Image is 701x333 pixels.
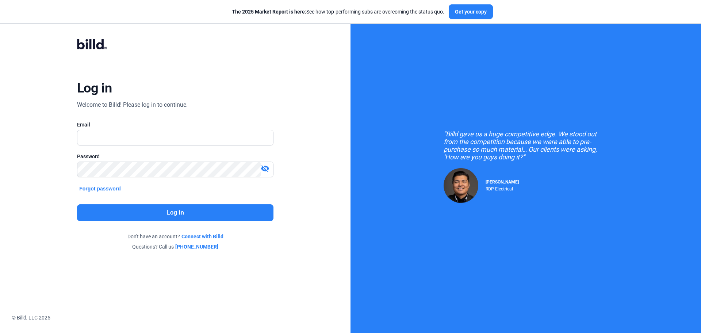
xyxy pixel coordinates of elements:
a: Connect with Billd [181,233,223,240]
div: "Billd gave us a huge competitive edge. We stood out from the competition because we were able to... [444,130,608,161]
div: Email [77,121,273,128]
img: Raul Pacheco [444,168,478,203]
div: See how top-performing subs are overcoming the status quo. [232,8,444,15]
span: [PERSON_NAME] [486,179,519,185]
div: Don't have an account? [77,233,273,240]
div: Welcome to Billd! Please log in to continue. [77,101,188,109]
button: Forgot password [77,185,123,193]
a: [PHONE_NUMBER] [175,243,218,250]
span: The 2025 Market Report is here: [232,9,306,15]
button: Log in [77,204,273,221]
div: Log in [77,80,112,96]
mat-icon: visibility_off [261,164,269,173]
div: RDP Electrical [486,185,519,192]
div: Questions? Call us [77,243,273,250]
div: Password [77,153,273,160]
button: Get your copy [449,4,493,19]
